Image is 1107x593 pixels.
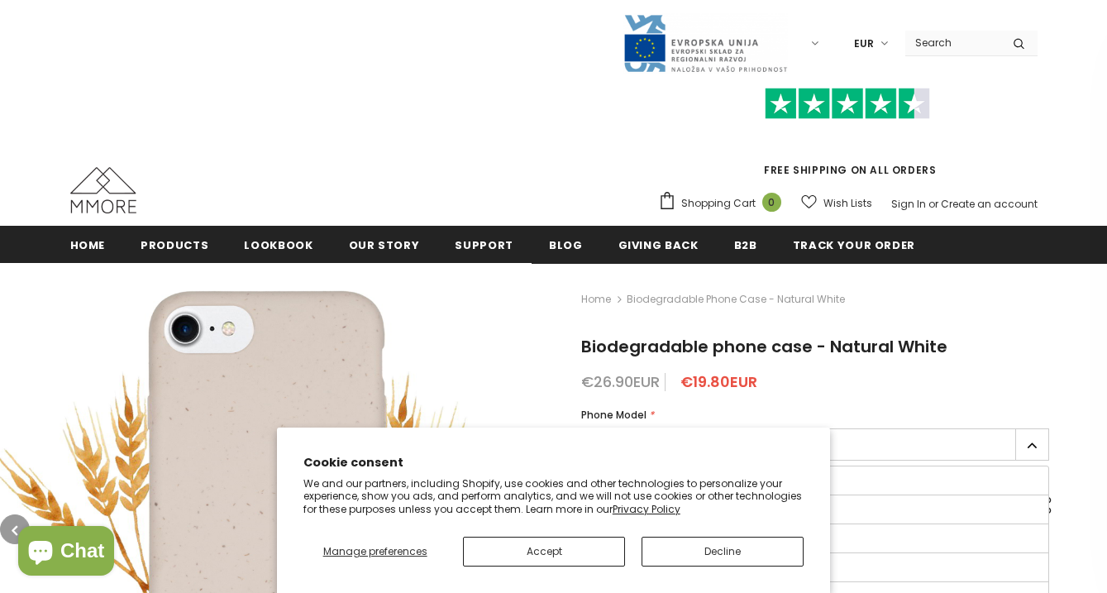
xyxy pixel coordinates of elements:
span: EUR [854,36,874,52]
span: Lookbook [244,237,313,253]
a: Javni Razpis [623,36,788,50]
a: Sign In [891,197,926,211]
a: Giving back [618,226,699,263]
a: Our Story [349,226,420,263]
span: Manage preferences [323,544,427,558]
a: Home [581,289,611,309]
input: Search Site [905,31,1000,55]
span: Blog [549,237,583,253]
img: Trust Pilot Stars [765,88,930,120]
span: €19.80EUR [680,371,757,392]
span: Phone Model [581,408,647,422]
img: MMORE Cases [70,167,136,213]
span: support [455,237,513,253]
a: Shopping Cart 0 [658,191,790,216]
img: Javni Razpis [623,13,788,74]
span: Shopping Cart [681,195,756,212]
a: Create an account [941,197,1038,211]
span: Wish Lists [823,195,872,212]
a: Lookbook [244,226,313,263]
iframe: Customer reviews powered by Trustpilot [658,119,1038,162]
button: Decline [642,537,804,567]
span: Giving back [618,237,699,253]
span: Track your order [793,237,915,253]
span: FREE SHIPPING ON ALL ORDERS [658,95,1038,177]
span: Biodegradable phone case - Natural White [581,335,947,358]
a: Wish Lists [801,189,872,218]
a: Home [70,226,106,263]
span: Products [141,237,208,253]
button: Manage preferences [303,537,447,567]
h2: Cookie consent [303,454,804,471]
a: Track your order [793,226,915,263]
span: Our Story [349,237,420,253]
a: Privacy Policy [613,502,680,516]
span: Home [70,237,106,253]
span: or [928,197,938,211]
span: B2B [734,237,757,253]
span: Biodegradable phone case - Natural White [627,289,845,309]
button: Accept [463,537,625,567]
a: Blog [549,226,583,263]
p: We and our partners, including Shopify, use cookies and other technologies to personalize your ex... [303,477,804,516]
a: Products [141,226,208,263]
a: support [455,226,513,263]
inbox-online-store-chat: Shopify online store chat [13,526,119,580]
span: 0 [762,193,781,212]
a: B2B [734,226,757,263]
span: €26.90EUR [581,371,660,392]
